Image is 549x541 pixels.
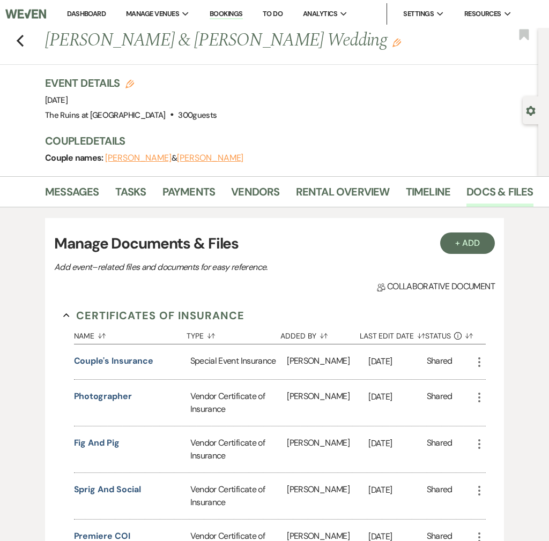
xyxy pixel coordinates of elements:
button: Type [187,324,280,344]
p: [DATE] [368,483,426,497]
a: Dashboard [67,9,106,18]
a: Tasks [115,183,146,207]
span: 300 guests [178,110,217,121]
h3: Couple Details [45,133,528,148]
span: & [105,153,243,163]
div: [PERSON_NAME] [287,344,368,379]
button: + Add [440,232,495,254]
span: Status [425,332,451,340]
div: [PERSON_NAME] [287,426,368,472]
div: [PERSON_NAME] [287,380,368,426]
span: Collaborative document [377,280,495,293]
p: [DATE] [368,355,426,369]
p: [DATE] [368,437,426,450]
span: Resources [464,9,501,19]
button: Last Edit Date [360,324,425,344]
button: photographer [74,390,132,403]
button: Added By [280,324,359,344]
button: [PERSON_NAME] [177,154,243,162]
h3: Manage Documents & Files [54,232,495,255]
button: Name [74,324,187,344]
div: Vendor Certificate of Insurance [190,473,287,519]
button: Edit [392,37,401,47]
a: Messages [45,183,99,207]
div: Vendor Certificate of Insurance [190,426,287,472]
div: Shared [427,437,452,462]
h3: Event Details [45,76,217,91]
button: Couple's Insurance [74,355,154,367]
div: Shared [427,355,452,369]
button: Open lead details [526,105,536,115]
h1: [PERSON_NAME] & [PERSON_NAME] Wedding [45,28,435,54]
span: Analytics [303,9,337,19]
button: Status [425,324,473,344]
button: Certificates of Insurance [63,307,245,324]
span: Settings [403,9,434,19]
a: Payments [162,183,216,207]
span: Manage Venues [126,9,179,19]
button: Sprig and Social [74,483,142,496]
div: Vendor Certificate of Insurance [190,380,287,426]
div: [PERSON_NAME] [287,473,368,519]
span: [DATE] [45,95,68,106]
div: Shared [427,390,452,416]
button: [PERSON_NAME] [105,154,172,162]
a: Timeline [406,183,451,207]
span: The Ruins at [GEOGRAPHIC_DATA] [45,110,166,121]
a: To Do [263,9,283,18]
div: Special Event Insurance [190,344,287,379]
p: [DATE] [368,390,426,404]
img: Weven Logo [5,3,46,25]
a: Docs & Files [466,183,533,207]
a: Rental Overview [296,183,390,207]
span: Couple names: [45,152,105,163]
p: Add event–related files and documents for easy reference. [54,260,429,274]
a: Vendors [231,183,279,207]
a: Bookings [210,9,243,19]
button: Fig and Pig [74,437,120,449]
div: Shared [427,483,452,509]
